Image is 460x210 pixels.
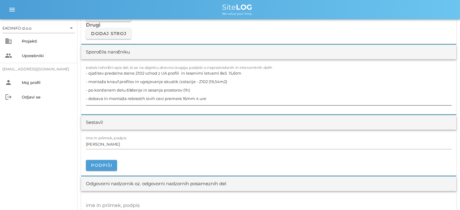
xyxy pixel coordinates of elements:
i: logout [5,93,12,101]
b: LOG [236,3,252,11]
div: Projekti [22,39,73,44]
h3: Drugi [86,21,452,28]
i: menu [8,6,16,13]
span: Dodaj stroj [91,31,126,36]
span: Podpiši [91,163,112,168]
div: Moj profil [22,80,73,85]
i: people [5,52,12,59]
div: Uporabniki [22,53,73,58]
div: Odjavi se [22,95,73,99]
div: Sporočila naročniku [86,49,130,56]
button: Podpiši [86,160,117,171]
i: arrow_drop_down [68,24,75,32]
div: EKOINFO d.o.o [2,25,31,31]
div: Sestavil [86,119,103,126]
div: Pripomoček za klepet [430,181,460,210]
i: person [5,79,12,86]
div: EKOINFO d.o.o [2,23,75,33]
span: We value your time. [222,12,252,16]
i: business [5,37,12,45]
button: Dodaj stroj [86,28,131,39]
div: Odgovorni nadzornik oz. odgovorni nadzornih posameznih del [86,180,226,187]
label: kratek tehnični opis del, ki se na objektu dnevno izvajajo, podatki o nepredvidenih in interventn... [86,65,272,70]
iframe: Chat Widget [430,181,460,210]
label: ime in priimek, podpis [86,136,126,140]
span: Site [222,3,252,11]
